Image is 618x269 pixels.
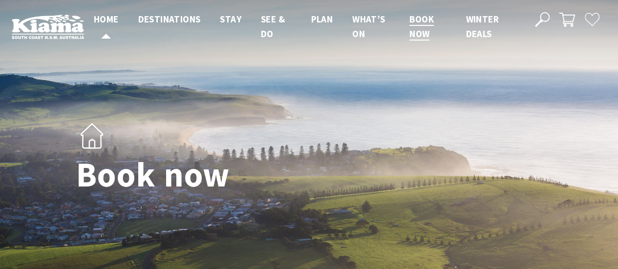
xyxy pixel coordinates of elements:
img: Kiama Logo [12,14,84,39]
span: Stay [220,13,241,25]
span: What’s On [352,13,385,40]
nav: Main Menu [84,12,524,41]
span: Winter Deals [466,13,498,40]
span: Plan [311,13,333,25]
span: Home [94,13,119,25]
span: See & Do [261,13,285,40]
span: Destinations [138,13,201,25]
h1: Book now [76,156,352,193]
span: Book now [409,13,434,40]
